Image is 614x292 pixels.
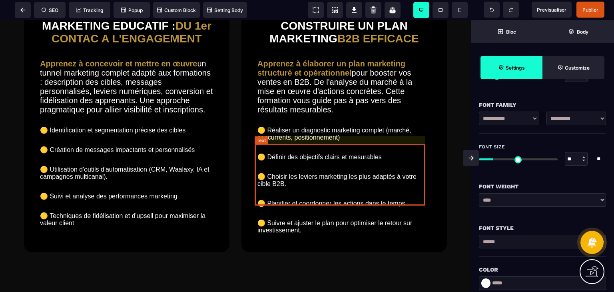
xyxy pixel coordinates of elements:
[76,7,103,13] span: Tracking
[257,37,431,96] text: pour booster vos ventes en B2B. De l'analyse du marché à la mise en œuvre d'actions concrètes. Ce...
[40,144,213,162] text: 🟡 Utilisation d'outils d'automatisation (CRM, Waalaxy, IA et campagnes multicanal).
[40,124,213,136] text: 🟡 Création de messages impactants et personnalisés
[479,182,606,191] div: Font Weight
[327,2,343,18] span: Screenshot
[479,100,606,110] div: Font Family
[532,2,572,18] span: Preview
[582,7,598,13] span: Publier
[542,20,614,43] span: Open Layer Manager
[257,39,408,57] b: Apprenez à élaborer un plan marketing structuré et opérationnel
[257,131,431,143] text: 🟡 Définir des objectifs clairs et mesurables
[506,29,516,35] strong: Bloc
[337,12,419,25] span: B2B EFFICACE
[257,178,431,189] text: 🟡 Planifier et coordonner les actions dans le temps
[565,65,590,71] strong: Customize
[308,2,324,18] span: View components
[207,7,243,13] span: Setting Body
[157,7,196,13] span: Custom Block
[257,151,431,170] text: 🟡 Choisir les leviers marketing les plus adaptés à votre cible B2B.
[506,65,525,71] strong: Settings
[479,265,606,274] div: Color
[471,20,542,43] span: Open Blocks
[40,190,213,209] text: 🟡 Techniques de fidélisation et d'upsell pour maximiser la valeur client
[257,197,431,216] text: 🟡 Suivre et ajuster le plan pour optimiser le retour sur investissement.
[577,29,588,35] strong: Body
[479,223,606,233] div: Font Style
[40,104,213,116] text: 🟡 Identification et segmentation précise des cibles
[479,144,505,150] span: Font Size
[40,170,213,182] text: 🟡 Suivi et analyse des performances marketing
[40,39,197,48] b: Apprenez à concevoir et mettre en œuvre
[480,56,542,79] span: Settings
[542,56,604,79] span: Open Style Manager
[537,7,566,13] span: Previsualiser
[121,7,143,13] span: Popup
[40,37,213,96] text: un tunnel marketing complet adapté aux formations : description des cibles, messages personnalisé...
[42,7,58,13] span: SEO
[257,104,431,123] text: 🟡 Réaliser un diagnostic marketing complet (marché, concurrents, positionnement)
